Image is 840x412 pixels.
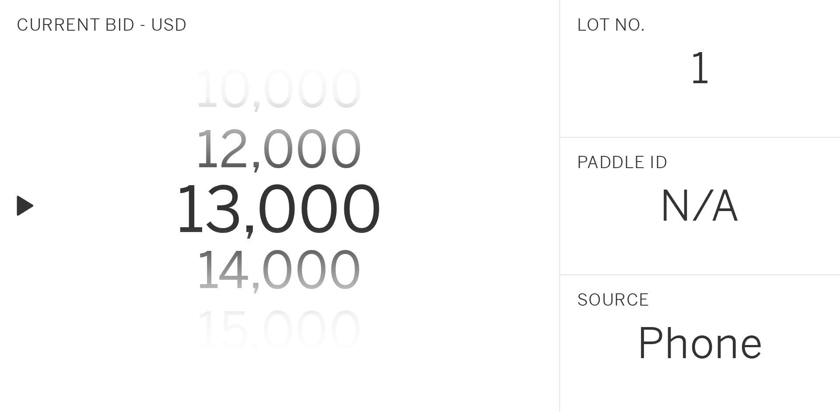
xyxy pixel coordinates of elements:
div: SOURCE [577,292,650,308]
div: N/A [660,185,740,227]
div: Current Bid - USD [17,17,187,33]
div: PADDLE ID [577,154,668,171]
div: Phone [637,323,763,365]
div: 1 [691,48,710,90]
div: LOT NO. [577,17,646,33]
